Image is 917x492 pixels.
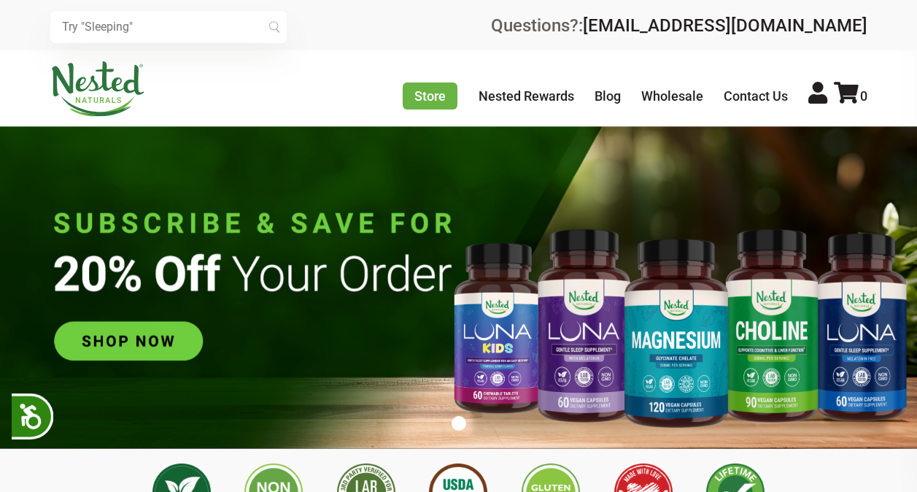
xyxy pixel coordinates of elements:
[50,11,287,43] input: Try "Sleeping"
[491,17,867,34] div: Questions?:
[860,88,867,104] span: 0
[583,15,867,36] a: [EMAIL_ADDRESS][DOMAIN_NAME]
[834,88,867,104] a: 0
[50,61,145,117] img: Nested Naturals
[595,88,621,104] a: Blog
[724,88,788,104] a: Contact Us
[479,88,574,104] a: Nested Rewards
[452,416,466,431] button: 1 of 1
[641,88,703,104] a: Wholesale
[403,82,457,109] a: Store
